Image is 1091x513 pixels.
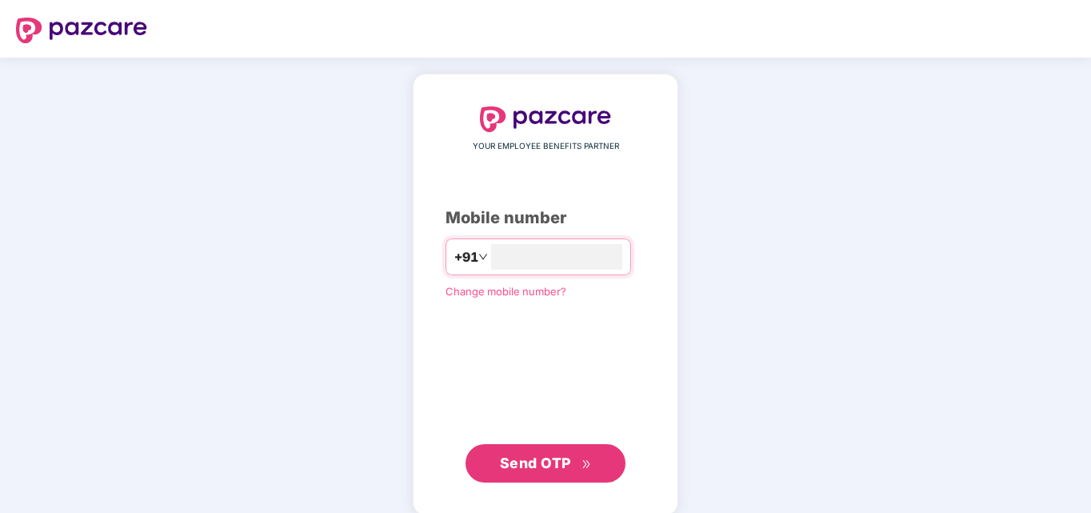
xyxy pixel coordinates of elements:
[466,444,625,483] button: Send OTPdouble-right
[478,252,488,262] span: down
[500,455,571,471] span: Send OTP
[16,18,147,43] img: logo
[446,206,645,230] div: Mobile number
[446,285,566,298] a: Change mobile number?
[454,247,478,267] span: +91
[480,106,611,132] img: logo
[473,140,619,153] span: YOUR EMPLOYEE BENEFITS PARTNER
[581,459,592,470] span: double-right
